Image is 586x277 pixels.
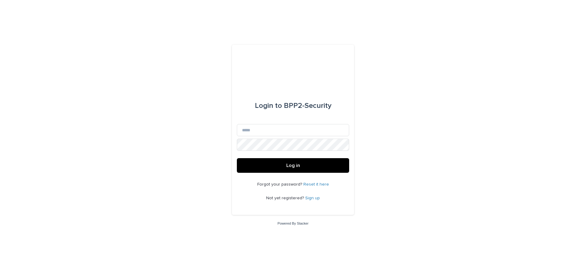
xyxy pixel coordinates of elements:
[303,182,329,186] a: Reset it here
[286,163,300,168] span: Log in
[255,97,331,114] div: BPP2-Security
[266,196,305,200] span: Not yet registered?
[277,222,308,225] a: Powered By Stacker
[280,59,307,78] img: dwgmcNfxSF6WIOOXiGgu
[305,196,320,200] a: Sign up
[257,182,303,186] span: Forgot your password?
[255,102,282,109] span: Login to
[237,158,349,173] button: Log in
